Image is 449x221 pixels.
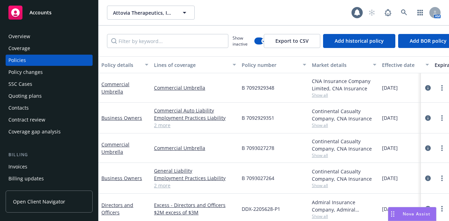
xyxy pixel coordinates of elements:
[242,174,274,182] span: B 7093027264
[397,6,411,20] a: Search
[438,205,446,213] a: more
[382,144,398,152] span: [DATE]
[6,126,93,137] a: Coverage gap analysis
[151,56,239,73] button: Lines of coverage
[424,84,432,92] a: circleInformation
[6,173,93,184] a: Billing updates
[312,92,376,98] span: Show all
[6,78,93,90] a: SSC Cases
[312,122,376,128] span: Show all
[8,43,30,54] div: Coverage
[154,167,236,174] a: General Liability
[438,114,446,122] a: more
[8,90,42,102] div: Quoting plans
[6,67,93,78] a: Policy changes
[6,31,93,42] a: Overview
[154,84,236,91] a: Commercial Umbrella
[312,108,376,122] div: Continental Casualty Company, CNA Insurance
[154,182,236,189] a: 2 more
[13,198,65,205] span: Open Client Navigator
[388,207,436,221] button: Nova Assist
[312,168,376,182] div: Continental Casualty Company, CNA Insurance
[424,114,432,122] a: circleInformation
[8,114,45,125] div: Contract review
[242,205,280,213] span: DDX-2205628-P1
[381,6,395,20] a: Report a Bug
[365,6,379,20] a: Start snowing
[154,61,228,69] div: Lines of coverage
[438,144,446,152] a: more
[6,3,93,22] a: Accounts
[6,90,93,102] a: Quoting plans
[239,56,309,73] button: Policy number
[6,43,93,54] a: Coverage
[312,152,376,158] span: Show all
[242,144,274,152] span: B 7093027278
[264,34,320,48] button: Export to CSV
[8,126,61,137] div: Coverage gap analysis
[107,6,195,20] button: Attovia Therapeutics, Inc.
[101,202,133,216] a: Directors and Officers
[382,61,421,69] div: Effective date
[242,114,274,122] span: B 7092929351
[275,37,309,44] span: Export to CSV
[154,174,236,182] a: Employment Practices Liability
[8,55,26,66] div: Policies
[6,161,93,172] a: Invoices
[382,205,398,213] span: [DATE]
[6,102,93,113] a: Contacts
[101,61,141,69] div: Policy details
[424,205,432,213] a: circleInformation
[312,199,376,213] div: Admiral Insurance Company, Admiral Insurance Group ([PERSON_NAME] Corporation), RT Specialty Insu...
[382,174,398,182] span: [DATE]
[438,84,446,92] a: more
[382,114,398,122] span: [DATE]
[379,56,432,73] button: Effective date
[424,144,432,152] a: circleInformation
[107,34,228,48] input: Filter by keyword...
[312,182,376,188] span: Show all
[8,161,27,172] div: Invoices
[8,67,43,78] div: Policy changes
[309,56,379,73] button: Market details
[388,207,397,221] div: Drag to move
[312,61,369,69] div: Market details
[6,55,93,66] a: Policies
[8,102,29,113] div: Contacts
[8,31,30,42] div: Overview
[323,34,395,48] button: Add historical policy
[29,10,52,15] span: Accounts
[413,6,427,20] a: Switch app
[6,114,93,125] a: Contract review
[312,138,376,152] div: Continental Casualty Company, CNA Insurance
[242,84,274,91] span: B 7092929348
[242,61,299,69] div: Policy number
[154,201,236,216] a: Excess - Directors and Officers $2M excess of $3M
[154,122,236,129] a: 2 more
[113,9,174,16] span: Attovia Therapeutics, Inc.
[154,114,236,122] a: Employment Practices Liability
[335,37,384,44] span: Add historical policy
[8,173,44,184] div: Billing updates
[101,141,129,155] a: Commercial Umbrella
[154,107,236,114] a: Commercial Auto Liability
[6,151,93,158] div: Billing
[424,174,432,182] a: circleInformation
[312,77,376,92] div: CNA Insurance Company Limited, CNA Insurance
[101,175,142,181] a: Business Owners
[101,81,129,95] a: Commercial Umbrella
[382,84,398,91] span: [DATE]
[403,211,430,217] span: Nova Assist
[154,144,236,152] a: Commercial Umbrella
[312,213,376,219] span: Show all
[410,37,447,44] span: Add BOR policy
[8,78,32,90] div: SSC Cases
[233,35,252,47] span: Show inactive
[101,115,142,121] a: Business Owners
[99,56,151,73] button: Policy details
[438,174,446,182] a: more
